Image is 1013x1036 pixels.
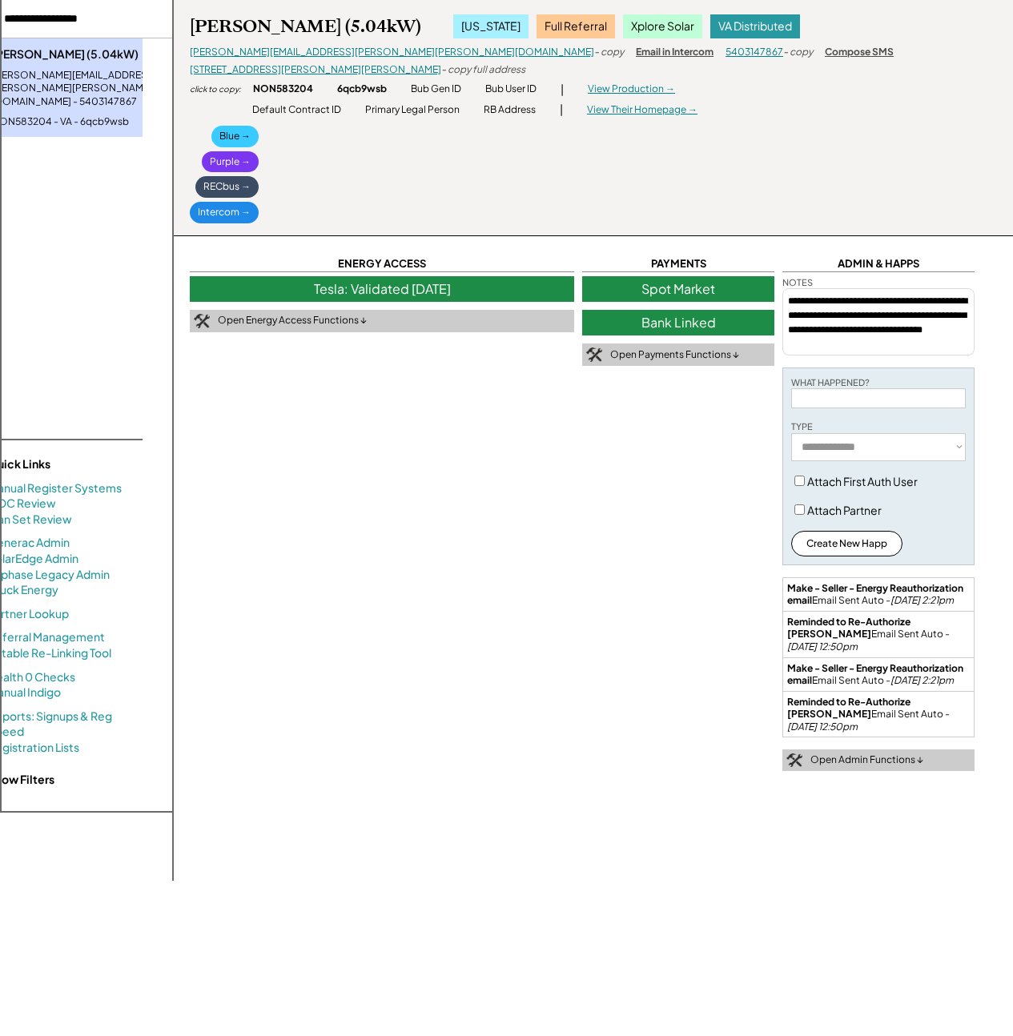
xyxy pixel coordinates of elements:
[782,276,813,288] div: NOTES
[710,14,800,38] div: VA Distributed
[787,582,970,607] div: Email Sent Auto -
[636,46,714,59] div: Email in Intercom
[787,662,965,687] strong: Make - Seller - Energy Reauthorization email
[787,582,965,607] strong: Make - Seller - Energy Reauthorization email
[726,46,783,58] a: 5403147867
[190,276,574,302] div: Tesla: Validated [DATE]
[560,102,563,118] div: |
[218,314,367,327] div: Open Energy Access Functions ↓
[807,503,882,517] label: Attach Partner
[411,82,461,96] div: Bub Gen ID
[252,103,341,117] div: Default Contract ID
[537,14,615,38] div: Full Referral
[890,674,954,686] em: [DATE] 2:21pm
[825,46,894,59] div: Compose SMS
[484,103,536,117] div: RB Address
[783,46,813,59] div: - copy
[195,176,259,198] div: RECbus →
[453,14,529,38] div: [US_STATE]
[582,276,774,302] div: Spot Market
[791,531,902,556] button: Create New Happ
[190,256,574,271] div: ENERGY ACCESS
[791,376,870,388] div: WHAT HAPPENED?
[787,616,912,640] strong: Reminded to Re-Authorize [PERSON_NAME]
[211,126,259,147] div: Blue →
[582,256,774,271] div: PAYMENTS
[787,662,970,687] div: Email Sent Auto -
[787,616,970,653] div: Email Sent Auto -
[582,310,774,335] div: Bank Linked
[807,474,918,488] label: Attach First Auth User
[194,314,210,328] img: tool-icon.png
[791,420,813,432] div: TYPE
[337,82,387,96] div: 6qcb9wsb
[587,103,697,117] div: View Their Homepage →
[190,63,441,75] a: [STREET_ADDRESS][PERSON_NAME][PERSON_NAME]
[485,82,537,96] div: Bub User ID
[890,594,954,606] em: [DATE] 2:21pm
[782,256,975,271] div: ADMIN & HAPPS
[787,696,912,721] strong: Reminded to Re-Authorize [PERSON_NAME]
[787,640,858,653] em: [DATE] 12:50pm
[594,46,624,59] div: - copy
[190,15,421,38] div: [PERSON_NAME] (5.04kW)
[190,46,594,58] a: [PERSON_NAME][EMAIL_ADDRESS][PERSON_NAME][PERSON_NAME][DOMAIN_NAME]
[253,82,313,96] div: NON583204
[787,721,858,733] em: [DATE] 12:50pm
[190,202,259,223] div: Intercom →
[202,151,259,173] div: Purple →
[623,14,702,38] div: Xplore Solar
[786,753,802,768] img: tool-icon.png
[588,82,675,96] div: View Production →
[561,82,564,98] div: |
[586,347,602,362] img: tool-icon.png
[441,63,525,77] div: - copy full address
[365,103,460,117] div: Primary Legal Person
[810,753,923,767] div: Open Admin Functions ↓
[190,83,241,94] div: click to copy:
[787,696,970,733] div: Email Sent Auto -
[610,348,739,362] div: Open Payments Functions ↓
